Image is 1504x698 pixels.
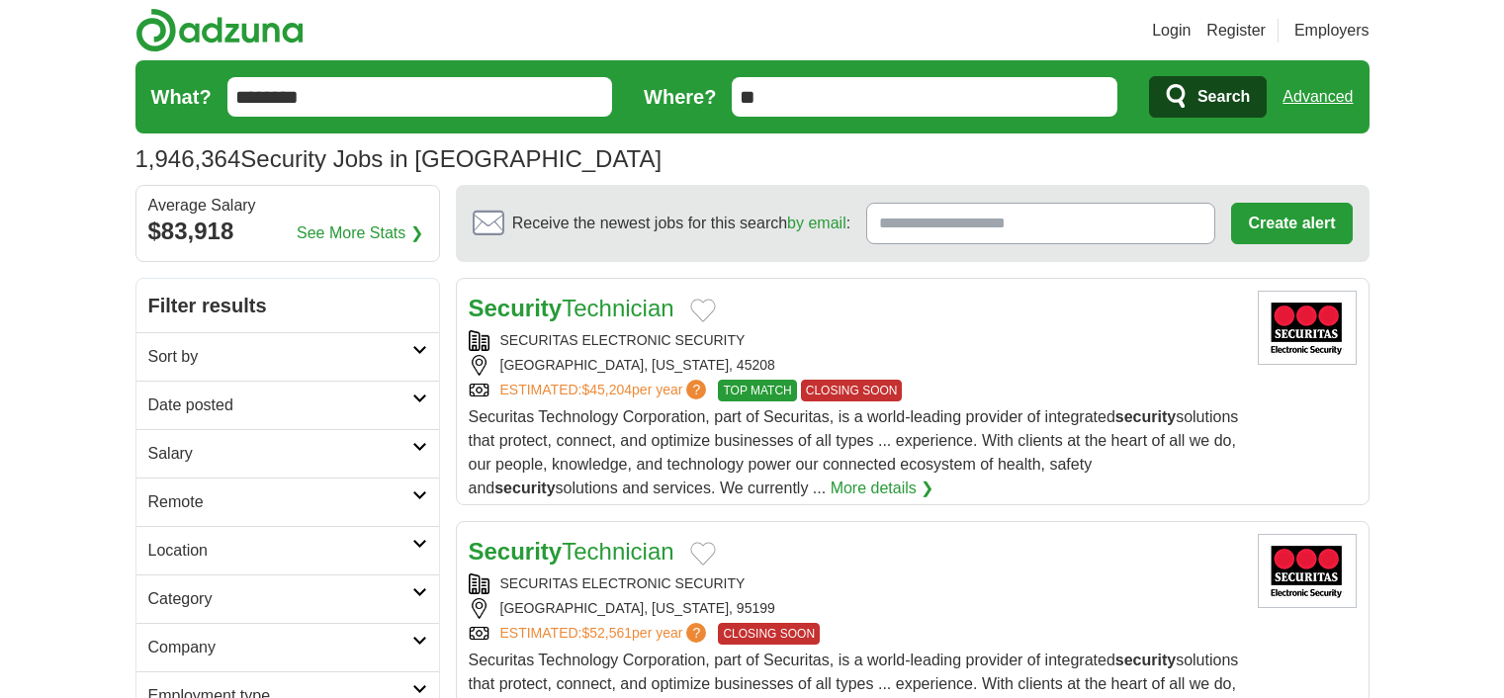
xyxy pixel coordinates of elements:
h2: Remote [148,490,412,514]
a: Date posted [136,381,439,429]
button: Add to favorite jobs [690,299,716,322]
a: SECURITAS ELECTRONIC SECURITY [500,332,746,348]
strong: security [1115,652,1176,668]
a: SECURITAS ELECTRONIC SECURITY [500,575,746,591]
div: Average Salary [148,198,427,214]
span: ? [686,380,706,399]
a: SecurityTechnician [469,538,674,565]
span: ? [686,623,706,643]
a: Location [136,526,439,574]
span: $52,561 [581,625,632,641]
span: CLOSING SOON [801,380,903,401]
h2: Date posted [148,393,412,417]
a: ESTIMATED:$45,204per year? [500,380,711,401]
button: Add to favorite jobs [690,542,716,566]
h2: Location [148,539,412,563]
a: Sort by [136,332,439,381]
strong: security [494,480,555,496]
h2: Sort by [148,345,412,369]
div: $83,918 [148,214,427,249]
a: More details ❯ [831,477,934,500]
img: Securitas Electronic Security logo [1258,291,1357,365]
a: Company [136,623,439,671]
span: Securitas Technology Corporation, part of Securitas, is a world-leading provider of integrated so... [469,408,1239,496]
a: by email [787,215,846,231]
div: [GEOGRAPHIC_DATA], [US_STATE], 95199 [469,598,1242,619]
h2: Category [148,587,412,611]
a: Login [1152,19,1191,43]
h2: Company [148,636,412,659]
a: ESTIMATED:$52,561per year? [500,623,711,645]
label: What? [151,82,212,112]
a: SecurityTechnician [469,295,674,321]
span: TOP MATCH [718,380,796,401]
strong: Security [469,295,563,321]
a: Remote [136,478,439,526]
a: Employers [1294,19,1370,43]
a: Salary [136,429,439,478]
span: 1,946,364 [135,141,241,177]
img: Adzuna logo [135,8,304,52]
div: [GEOGRAPHIC_DATA], [US_STATE], 45208 [469,355,1242,376]
a: Register [1206,19,1266,43]
a: Category [136,574,439,623]
span: $45,204 [581,382,632,397]
a: See More Stats ❯ [297,221,423,245]
img: Securitas Electronic Security logo [1258,534,1357,608]
h2: Filter results [136,279,439,332]
button: Search [1149,76,1267,118]
strong: Security [469,538,563,565]
a: Advanced [1283,77,1353,117]
h1: Security Jobs in [GEOGRAPHIC_DATA] [135,145,663,172]
span: Search [1197,77,1250,117]
strong: security [1115,408,1176,425]
span: Receive the newest jobs for this search : [512,212,850,235]
button: Create alert [1231,203,1352,244]
h2: Salary [148,442,412,466]
label: Where? [644,82,716,112]
span: CLOSING SOON [718,623,820,645]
